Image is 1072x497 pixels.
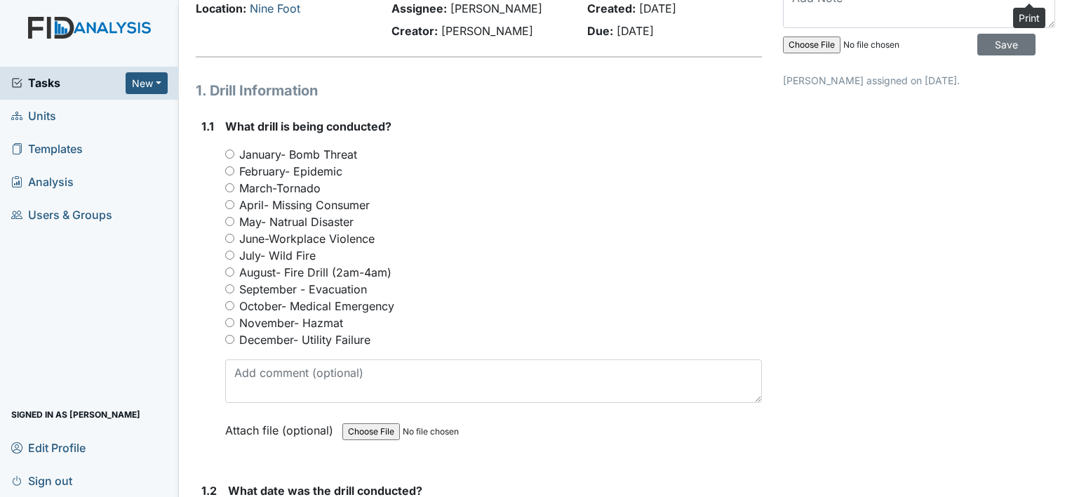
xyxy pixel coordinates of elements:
p: [PERSON_NAME] assigned on [DATE]. [783,73,1055,88]
input: August- Fire Drill (2am-4am) [225,267,234,277]
label: March-Tornado [239,180,321,197]
span: Edit Profile [11,437,86,458]
span: Sign out [11,470,72,491]
a: Nine Foot [250,1,300,15]
strong: Creator: [391,24,438,38]
label: July- Wild Fire [239,247,316,264]
strong: Location: [196,1,246,15]
label: December- Utility Failure [239,331,370,348]
span: Analysis [11,171,74,193]
input: December- Utility Failure [225,335,234,344]
input: May- Natrual Disaster [225,217,234,226]
span: Units [11,105,56,127]
h1: 1. Drill Information [196,80,762,101]
strong: Created: [587,1,636,15]
input: July- Wild Fire [225,251,234,260]
input: February- Epidemic [225,166,234,175]
label: September - Evacuation [239,281,367,298]
label: 1.1 [201,118,214,135]
strong: Assignee: [391,1,447,15]
label: June-Workplace Violence [239,230,375,247]
input: November- Hazmat [225,318,234,327]
span: Users & Groups [11,204,112,226]
label: January- Bomb Threat [239,146,357,163]
label: August- Fire Drill (2am-4am) [239,264,391,281]
span: What drill is being conducted? [225,119,391,133]
span: Signed in as [PERSON_NAME] [11,404,140,425]
label: November- Hazmat [239,314,343,331]
input: March-Tornado [225,183,234,192]
span: [DATE] [617,24,654,38]
strong: Due: [587,24,613,38]
input: September - Evacuation [225,284,234,293]
span: [PERSON_NAME] [450,1,542,15]
input: January- Bomb Threat [225,150,234,159]
span: [DATE] [639,1,676,15]
input: Save [977,34,1036,55]
input: June-Workplace Violence [225,234,234,243]
label: October- Medical Emergency [239,298,394,314]
input: October- Medical Emergency [225,301,234,310]
a: Tasks [11,74,126,91]
label: May- Natrual Disaster [239,213,354,230]
label: April- Missing Consumer [239,197,370,213]
input: April- Missing Consumer [225,200,234,209]
div: Print [1013,8,1045,28]
span: [PERSON_NAME] [441,24,533,38]
label: February- Epidemic [239,163,342,180]
button: New [126,72,168,94]
label: Attach file (optional) [225,414,339,439]
span: Templates [11,138,83,160]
